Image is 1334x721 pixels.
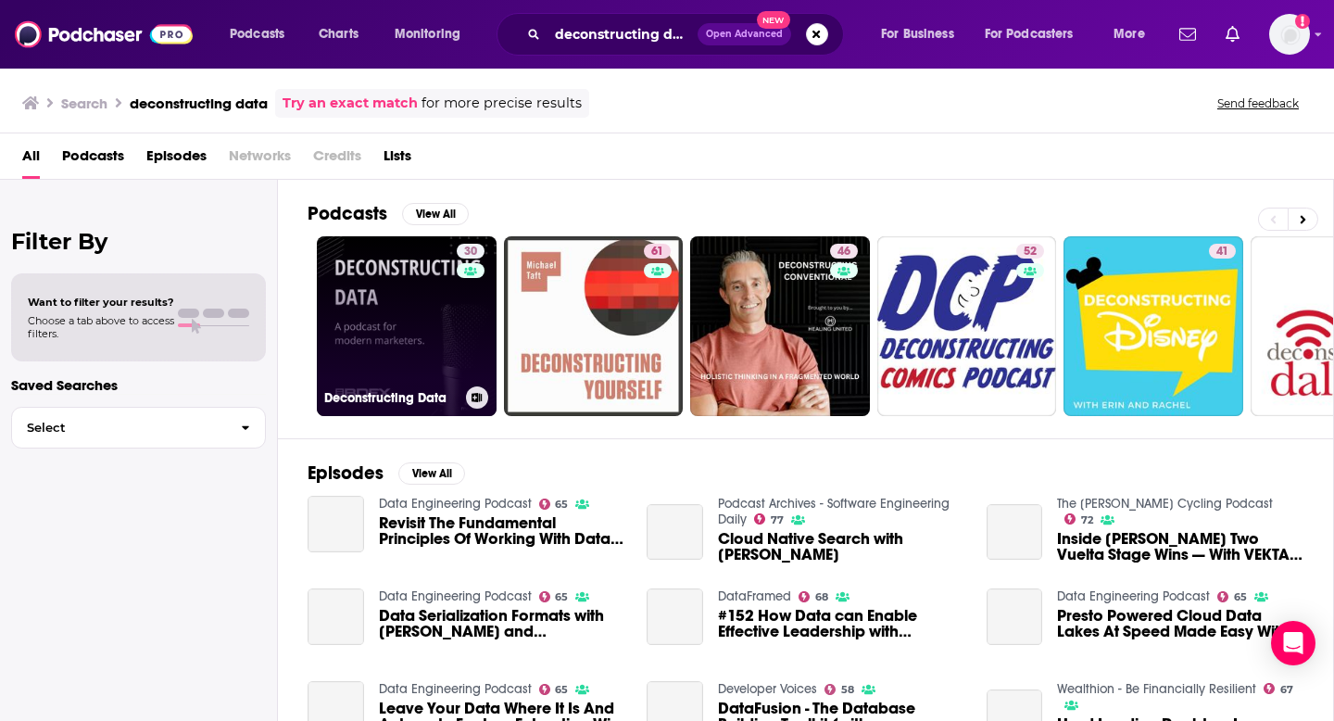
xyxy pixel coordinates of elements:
a: 65 [1217,591,1247,602]
span: Presto Powered Cloud Data Lakes At Speed Made Easy With [PERSON_NAME] [1057,608,1303,639]
button: open menu [973,19,1101,49]
a: #152 How Data can Enable Effective Leadership with Dr. Constance Dierickx, The Decision Doctor [718,608,964,639]
span: More [1114,21,1145,47]
a: Data Engineering Podcast [379,588,532,604]
span: Charts [319,21,359,47]
a: Cloud Native Search with Vinayak Borkar [647,504,703,561]
a: Presto Powered Cloud Data Lakes At Speed Made Easy With Ahana [1057,608,1303,639]
img: Podchaser - Follow, Share and Rate Podcasts [15,17,193,52]
h3: Search [61,95,107,112]
h3: Deconstructing Data [324,390,459,406]
span: 58 [841,686,854,694]
a: Podcasts [62,141,124,179]
a: Podcast Archives - Software Engineering Daily [718,496,950,527]
a: #152 How Data can Enable Effective Leadership with Dr. Constance Dierickx, The Decision Doctor [647,588,703,645]
span: Select [12,422,226,434]
span: 65 [555,593,568,601]
div: Open Intercom Messenger [1271,621,1315,665]
a: EpisodesView All [308,462,465,485]
a: Inside Eddie Dunbar's Two Vuelta Stage Wins — With VEKTA Founder Paul-Antoine Girard [1057,531,1303,563]
a: Revisit The Fundamental Principles Of Working With Data To Avoid Getting Caught In The Hype Cycle [379,515,625,547]
a: Lists [384,141,411,179]
span: 65 [1234,593,1247,601]
a: Developer Voices [718,681,817,697]
button: Open AdvancedNew [698,23,791,45]
span: Cloud Native Search with [PERSON_NAME] [718,531,964,563]
input: Search podcasts, credits, & more... [547,19,698,49]
a: Data Engineering Podcast [379,496,532,512]
button: open menu [217,19,308,49]
svg: Add a profile image [1295,14,1310,29]
span: 46 [837,243,850,261]
a: Wealthion - Be Financially Resilient [1057,681,1256,697]
span: For Podcasters [985,21,1074,47]
a: 77 [754,513,784,525]
a: Data Serialization Formats with Doug Cutting and Julien Le Dem - Episode 8 [379,608,625,639]
span: Choose a tab above to access filters. [28,314,174,340]
a: 58 [824,684,854,695]
button: open menu [868,19,977,49]
span: Want to filter your results? [28,296,174,309]
a: 72 [1064,513,1093,525]
a: 65 [539,591,569,602]
button: Show profile menu [1269,14,1310,55]
a: Try an exact match [283,93,418,114]
a: The Roadman Cycling Podcast [1057,496,1273,512]
span: 52 [1024,243,1037,261]
a: Data Engineering Podcast [1057,588,1210,604]
button: View All [402,203,469,225]
a: Episodes [146,141,207,179]
a: Inside Eddie Dunbar's Two Vuelta Stage Wins — With VEKTA Founder Paul-Antoine Girard [987,504,1043,561]
a: Data Serialization Formats with Doug Cutting and Julien Le Dem - Episode 8 [308,588,364,645]
span: 41 [1216,243,1228,261]
a: 61 [644,244,671,259]
a: Revisit The Fundamental Principles Of Working With Data To Avoid Getting Caught In The Hype Cycle [308,496,364,552]
a: 30 [457,244,485,259]
img: User Profile [1269,14,1310,55]
h2: Episodes [308,462,384,485]
a: 41 [1063,236,1243,416]
a: DataFramed [718,588,791,604]
a: 52 [1016,244,1044,259]
button: open menu [1101,19,1168,49]
span: 67 [1280,686,1293,694]
button: View All [398,462,465,485]
button: Select [11,407,266,449]
span: 72 [1081,516,1093,525]
a: 46 [690,236,870,416]
a: Presto Powered Cloud Data Lakes At Speed Made Easy With Ahana [987,588,1043,645]
a: Cloud Native Search with Vinayak Borkar [718,531,964,563]
span: 65 [555,500,568,509]
span: 65 [555,686,568,694]
span: #152 How Data can Enable Effective Leadership with [PERSON_NAME], The Decision Doctor [718,608,964,639]
span: Data Serialization Formats with [PERSON_NAME] and [PERSON_NAME] Dem - Episode 8 [379,608,625,639]
a: 67 [1264,683,1293,694]
a: 30Deconstructing Data [317,236,497,416]
a: Data Engineering Podcast [379,681,532,697]
h2: Podcasts [308,202,387,225]
h3: deconstructing data [130,95,268,112]
span: New [757,11,790,29]
a: 41 [1209,244,1236,259]
span: 61 [651,243,663,261]
span: 77 [771,516,784,525]
span: For Business [881,21,954,47]
a: 68 [799,591,828,602]
span: Inside [PERSON_NAME] Two Vuelta Stage Wins — With VEKTA Founder [PERSON_NAME] [1057,531,1303,563]
a: 52 [877,236,1057,416]
a: 65 [539,684,569,695]
span: Podcasts [230,21,284,47]
a: PodcastsView All [308,202,469,225]
span: Open Advanced [706,30,783,39]
span: Logged in as kkitamorn [1269,14,1310,55]
a: Show notifications dropdown [1172,19,1203,50]
a: 46 [830,244,858,259]
span: All [22,141,40,179]
span: for more precise results [422,93,582,114]
a: 65 [539,499,569,510]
